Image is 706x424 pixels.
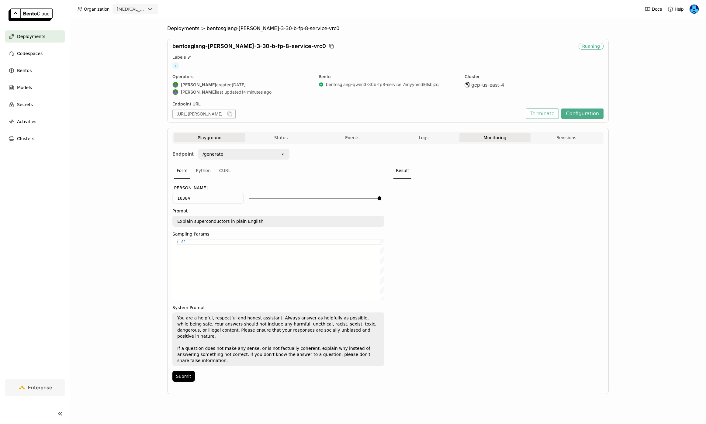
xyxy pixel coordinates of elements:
[241,89,272,95] span: 14 minutes ago
[217,163,233,179] div: CURL
[173,89,178,95] img: Shenyang Zhao
[317,133,388,142] button: Events
[319,74,458,79] div: Bento
[667,6,684,12] div: Help
[172,109,236,119] div: [URL][PERSON_NAME]
[652,6,662,12] span: Docs
[675,6,684,12] span: Help
[199,26,207,32] span: >
[526,109,559,119] button: Terminate
[459,133,531,142] button: Monitoring
[280,152,285,157] svg: open
[193,163,213,179] div: Python
[172,82,311,88] div: created
[690,5,699,14] img: Yi Guo
[5,30,65,43] a: Deployments
[172,74,311,79] div: Operators
[172,185,384,190] label: [PERSON_NAME]
[17,67,32,74] span: Bentos
[172,371,195,382] button: Submit
[232,82,246,88] span: [DATE]
[172,101,523,107] div: Endpoint URL
[645,6,662,12] a: Docs
[177,240,186,244] span: null
[419,135,428,140] span: Logs
[17,101,33,108] span: Secrets
[465,74,604,79] div: Cluster
[5,81,65,94] a: Models
[28,384,52,391] span: Enterprise
[117,6,145,12] div: [MEDICAL_DATA]
[167,26,609,32] nav: Breadcrumbs navigation
[84,6,109,12] span: Organization
[5,47,65,60] a: Codespaces
[393,163,411,179] div: Result
[181,89,216,95] strong: [PERSON_NAME]
[181,82,216,88] strong: [PERSON_NAME]
[326,82,439,87] a: bentosglang-qwen3-30b-fp8-service:7nnyyomdl6lsbjzq
[172,151,194,157] strong: Endpoint
[207,26,340,32] span: bentosglang-[PERSON_NAME]-3-30-b-fp-8-service-vrc0
[5,379,65,396] a: Enterprise
[5,64,65,77] a: Bentos
[172,209,384,213] label: Prompt
[172,43,326,50] span: bentosglang-[PERSON_NAME]-3-30-b-fp-8-service-vrc0
[9,9,53,21] img: logo
[5,133,65,145] a: Clusters
[173,82,178,88] img: Shenyang Zhao
[167,26,199,32] span: Deployments
[579,43,604,50] div: Running
[5,98,65,111] a: Secrets
[471,82,504,88] span: gcp-us-east-4
[17,118,36,125] span: Activities
[172,54,604,60] div: Labels
[174,163,190,179] div: Form
[173,216,384,226] textarea: Explain superconductors in plain English
[172,232,384,236] label: Sampling Params
[561,109,604,119] button: Configuration
[17,135,34,142] span: Clusters
[173,313,384,365] textarea: You are a helpful, respectful and honest assistant. Always answer as helpfully as possible, while...
[172,305,384,310] label: System Prompt
[17,50,43,57] span: Codespaces
[17,33,45,40] span: Deployments
[5,115,65,128] a: Activities
[202,151,223,157] div: /generate
[174,133,245,142] button: Playground
[531,133,602,142] button: Revisions
[245,133,317,142] button: Status
[17,84,32,91] span: Models
[172,89,311,95] div: last updated
[172,62,179,69] span: +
